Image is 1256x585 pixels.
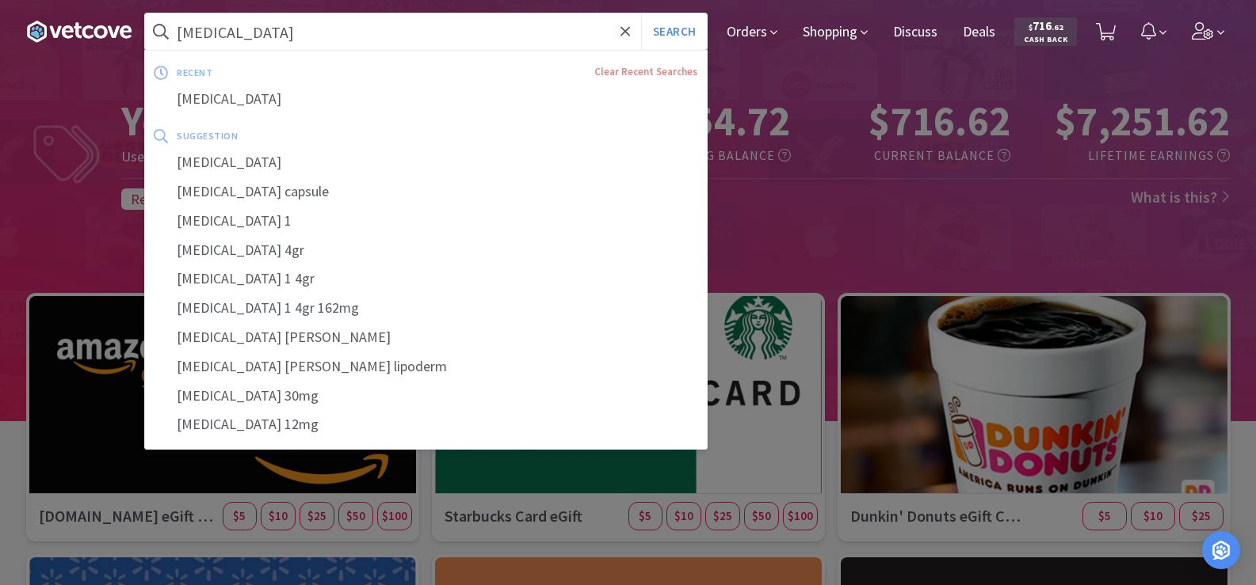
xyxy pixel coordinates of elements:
a: Clear Recent Searches [594,65,697,78]
span: . 62 [1052,22,1063,32]
div: [MEDICAL_DATA] 4gr [145,236,707,265]
div: [MEDICAL_DATA] 1 4gr 162mg [145,294,707,323]
span: Cash Back [1024,36,1067,46]
div: [MEDICAL_DATA] [145,85,707,114]
div: recent [177,60,403,85]
span: 716 [1029,18,1063,33]
div: [MEDICAL_DATA] capsule [145,177,707,207]
div: [MEDICAL_DATA] 12mg [145,410,707,439]
div: [MEDICAL_DATA] [PERSON_NAME] lipoderm [145,352,707,382]
div: [MEDICAL_DATA] 1 4gr [145,264,707,294]
a: $716.62Cash Back [1014,10,1077,53]
div: [MEDICAL_DATA] [PERSON_NAME] [145,323,707,352]
span: $ [1029,22,1033,32]
div: [MEDICAL_DATA] [145,148,707,177]
a: Deals [956,25,1002,40]
div: [MEDICAL_DATA] 1 [145,207,707,236]
input: Search by item, sku, manufacturer, ingredient, size... [145,13,707,50]
button: Search [641,13,707,50]
div: suggestion [177,123,468,148]
div: Open Intercom Messenger [1202,531,1240,569]
div: [MEDICAL_DATA] 30mg [145,382,707,411]
a: Discuss [887,25,944,40]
